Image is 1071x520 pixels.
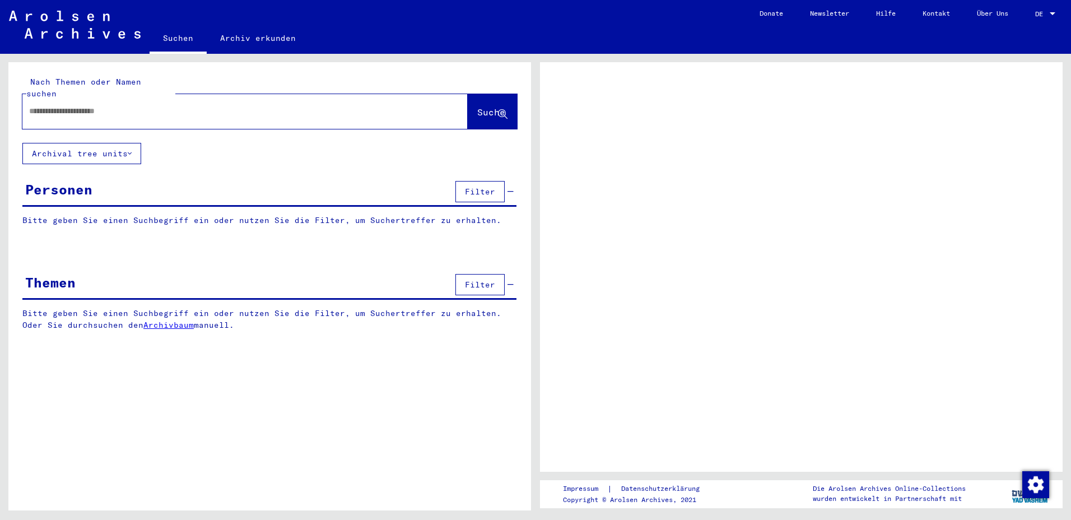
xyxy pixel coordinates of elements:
a: Suchen [150,25,207,54]
a: Impressum [563,483,607,495]
div: Themen [25,272,76,292]
button: Suche [468,94,517,129]
span: DE [1035,10,1047,18]
img: Arolsen_neg.svg [9,11,141,39]
p: wurden entwickelt in Partnerschaft mit [813,494,966,504]
button: Archival tree units [22,143,141,164]
img: yv_logo.png [1009,480,1051,508]
span: Filter [465,187,495,197]
button: Filter [455,181,505,202]
span: Suche [477,106,505,118]
p: Bitte geben Sie einen Suchbegriff ein oder nutzen Sie die Filter, um Suchertreffer zu erhalten. O... [22,308,517,331]
a: Archiv erkunden [207,25,309,52]
span: Filter [465,280,495,290]
div: | [563,483,713,495]
mat-label: Nach Themen oder Namen suchen [26,77,141,99]
button: Filter [455,274,505,295]
a: Archivbaum [143,320,194,330]
p: Die Arolsen Archives Online-Collections [813,484,966,494]
div: Personen [25,179,92,199]
a: Datenschutzerklärung [612,483,713,495]
p: Copyright © Arolsen Archives, 2021 [563,495,713,505]
p: Bitte geben Sie einen Suchbegriff ein oder nutzen Sie die Filter, um Suchertreffer zu erhalten. [22,215,516,226]
img: Zustimmung ändern [1022,471,1049,498]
